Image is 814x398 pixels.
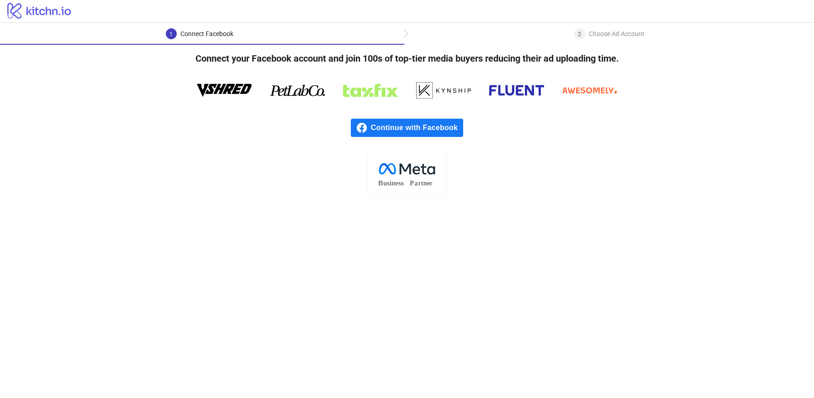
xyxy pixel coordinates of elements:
[589,28,645,39] div: Choose Ad Account
[383,179,404,187] tspan: usiness
[180,28,233,39] div: Connect Facebook
[421,179,433,187] tspan: tner
[371,119,463,137] span: Continue with Facebook
[578,31,581,37] span: 2
[169,31,173,37] span: 1
[415,179,418,187] tspan: a
[378,179,383,187] tspan: B
[351,119,463,137] a: Continue with Facebook
[410,179,414,187] tspan: P
[418,179,421,187] tspan: r
[181,45,634,72] h4: Connect your Facebook account and join 100s of top-tier media buyers reducing their ad uploading ...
